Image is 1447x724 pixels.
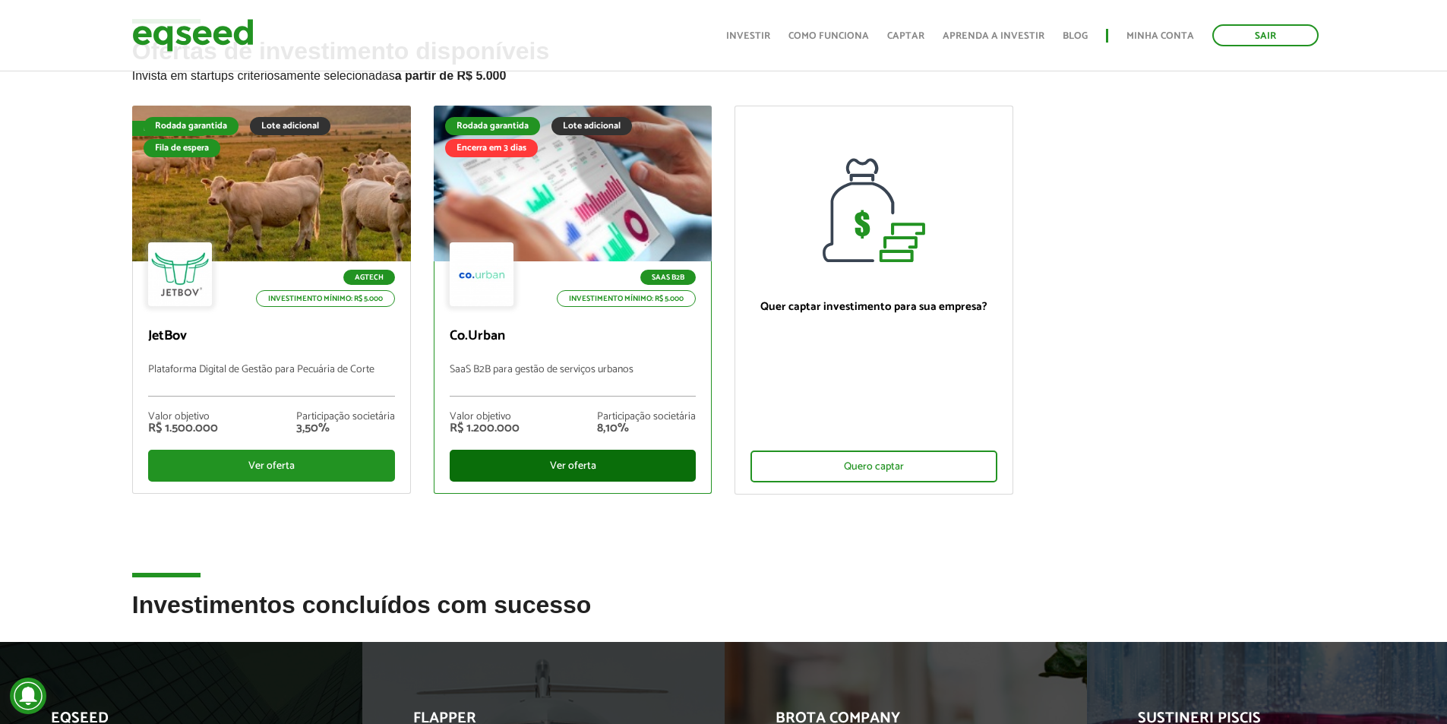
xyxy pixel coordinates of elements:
[296,422,395,435] div: 3,50%
[148,422,218,435] div: R$ 1.500.000
[640,270,696,285] p: SaaS B2B
[450,422,520,435] div: R$ 1.200.000
[343,270,395,285] p: Agtech
[445,139,538,157] div: Encerra em 3 dias
[597,412,696,422] div: Participação societária
[395,69,507,82] strong: a partir de R$ 5.000
[132,15,254,55] img: EqSeed
[726,31,770,41] a: Investir
[597,422,696,435] div: 8,10%
[735,106,1013,495] a: Quer captar investimento para sua empresa? Quero captar
[132,65,1316,83] p: Invista em startups criteriosamente selecionadas
[250,117,330,135] div: Lote adicional
[132,121,210,136] div: Fila de espera
[551,117,632,135] div: Lote adicional
[144,139,220,157] div: Fila de espera
[450,450,697,482] div: Ver oferta
[788,31,869,41] a: Como funciona
[450,328,697,345] p: Co.Urban
[1063,31,1088,41] a: Blog
[144,117,239,135] div: Rodada garantida
[450,412,520,422] div: Valor objetivo
[943,31,1044,41] a: Aprenda a investir
[296,412,395,422] div: Participação societária
[445,117,540,135] div: Rodada garantida
[148,450,395,482] div: Ver oferta
[148,364,395,397] p: Plataforma Digital de Gestão para Pecuária de Corte
[750,451,997,482] div: Quero captar
[132,106,411,494] a: Fila de espera Rodada garantida Lote adicional Fila de espera Agtech Investimento mínimo: R$ 5.00...
[132,38,1316,106] h2: Ofertas de investimento disponíveis
[1126,31,1194,41] a: Minha conta
[1212,24,1319,46] a: Sair
[256,290,395,307] p: Investimento mínimo: R$ 5.000
[148,328,395,345] p: JetBov
[148,412,218,422] div: Valor objetivo
[750,300,997,314] p: Quer captar investimento para sua empresa?
[434,106,712,494] a: Rodada garantida Lote adicional Encerra em 3 dias SaaS B2B Investimento mínimo: R$ 5.000 Co.Urban...
[450,364,697,397] p: SaaS B2B para gestão de serviços urbanos
[132,592,1316,641] h2: Investimentos concluídos com sucesso
[557,290,696,307] p: Investimento mínimo: R$ 5.000
[887,31,924,41] a: Captar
